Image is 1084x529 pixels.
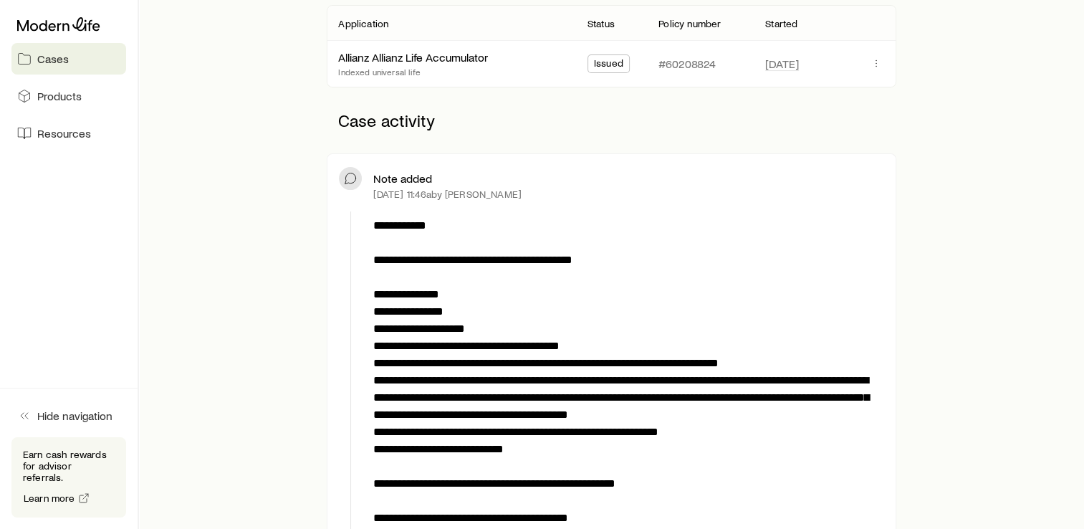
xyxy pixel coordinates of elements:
[587,18,615,29] p: Status
[338,50,488,65] div: Allianz Allianz Life Accumulator
[37,409,112,423] span: Hide navigation
[338,50,488,64] a: Allianz Allianz Life Accumulator
[23,449,115,483] p: Earn cash rewards for advisor referrals.
[24,493,75,503] span: Learn more
[594,57,623,72] span: Issued
[373,189,522,200] p: [DATE] 11:46a by [PERSON_NAME]
[327,99,896,142] p: Case activity
[658,57,716,71] p: #60208824
[11,118,126,149] a: Resources
[765,57,799,71] span: [DATE]
[37,52,69,66] span: Cases
[11,437,126,518] div: Earn cash rewards for advisor referrals.Learn more
[11,400,126,432] button: Hide navigation
[37,126,91,140] span: Resources
[658,18,721,29] p: Policy number
[373,171,432,186] p: Note added
[37,89,82,103] span: Products
[338,18,388,29] p: Application
[11,80,126,112] a: Products
[765,18,797,29] p: Started
[338,66,488,77] p: Indexed universal life
[11,43,126,75] a: Cases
